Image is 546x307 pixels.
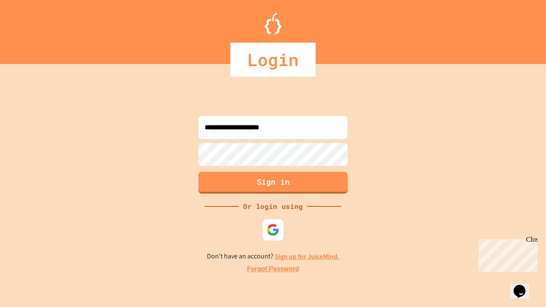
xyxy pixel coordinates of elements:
div: Login [230,43,316,77]
div: Or login using [239,201,307,211]
iframe: chat widget [475,236,537,272]
button: Sign in [198,172,348,194]
p: Don't have an account? [207,251,340,262]
img: Logo.svg [264,13,282,34]
a: Sign up for JuiceMind. [275,252,340,261]
iframe: chat widget [510,273,537,298]
a: Forgot Password [247,264,299,274]
img: google-icon.svg [267,223,279,236]
div: Chat with us now!Close [3,3,59,54]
